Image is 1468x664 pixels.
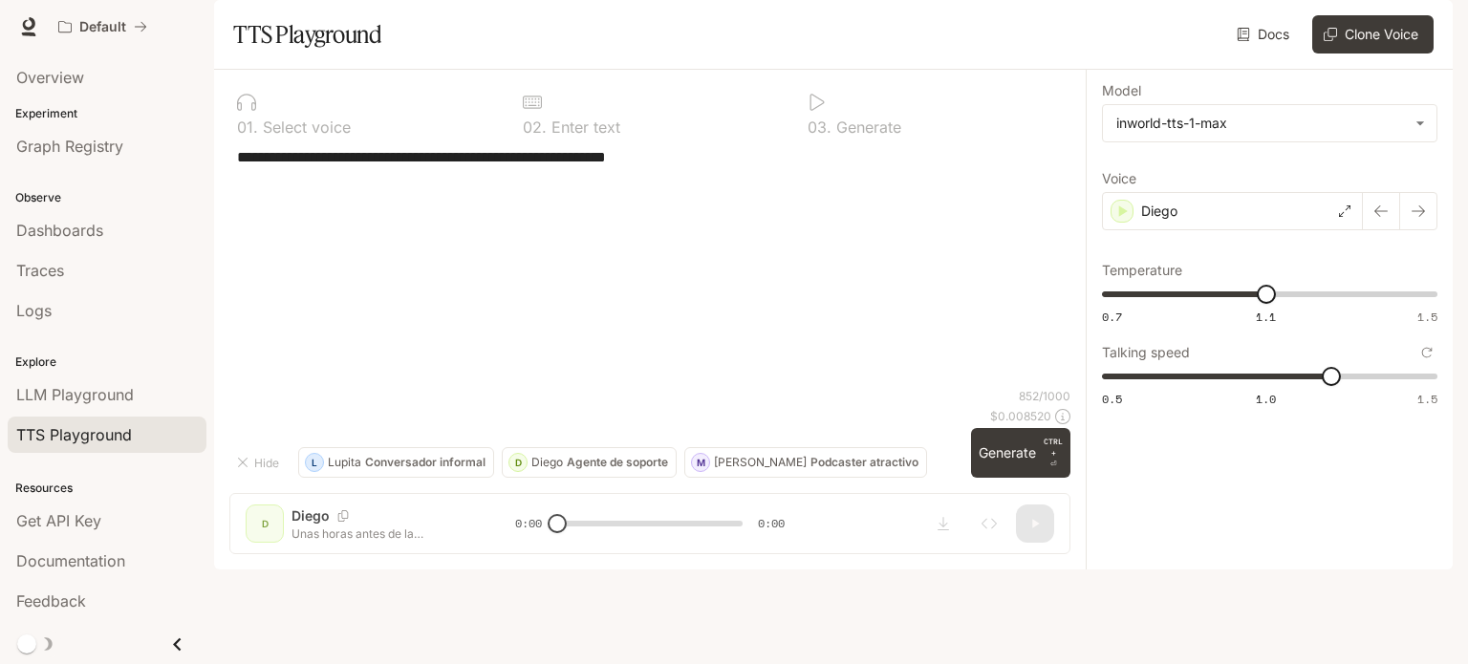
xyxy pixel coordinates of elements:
p: 0 1 . [237,119,258,135]
p: Model [1102,84,1141,97]
p: Lupita [328,457,361,468]
p: [PERSON_NAME] [714,457,807,468]
p: Talking speed [1102,346,1190,359]
p: ⏎ [1044,436,1063,470]
p: Voice [1102,172,1136,185]
span: 1.0 [1256,391,1276,407]
h1: TTS Playground [233,15,381,54]
div: inworld-tts-1-max [1103,105,1436,141]
span: 1.5 [1417,391,1437,407]
p: Generate [831,119,901,135]
button: Clone Voice [1312,15,1434,54]
p: Select voice [258,119,351,135]
p: Agente de soporte [567,457,668,468]
div: M [692,447,709,478]
p: 0 2 . [523,119,547,135]
span: 0.5 [1102,391,1122,407]
p: Enter text [547,119,620,135]
a: Docs [1233,15,1297,54]
button: Reset to default [1416,342,1437,363]
span: 1.1 [1256,309,1276,325]
p: Podcaster atractivo [810,457,918,468]
p: Diego [1141,202,1177,221]
div: L [306,447,323,478]
div: inworld-tts-1-max [1116,114,1406,133]
button: LLupitaConversador informal [298,447,494,478]
button: DDiegoAgente de soporte [502,447,677,478]
p: Conversador informal [365,457,486,468]
button: M[PERSON_NAME]Podcaster atractivo [684,447,927,478]
p: CTRL + [1044,436,1063,459]
p: Temperature [1102,264,1182,277]
button: Hide [229,447,291,478]
p: 0 3 . [808,119,831,135]
p: Default [79,19,126,35]
div: D [509,447,527,478]
p: Diego [531,457,563,468]
span: 0.7 [1102,309,1122,325]
button: All workspaces [50,8,156,46]
span: 1.5 [1417,309,1437,325]
button: GenerateCTRL +⏎ [971,428,1070,478]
